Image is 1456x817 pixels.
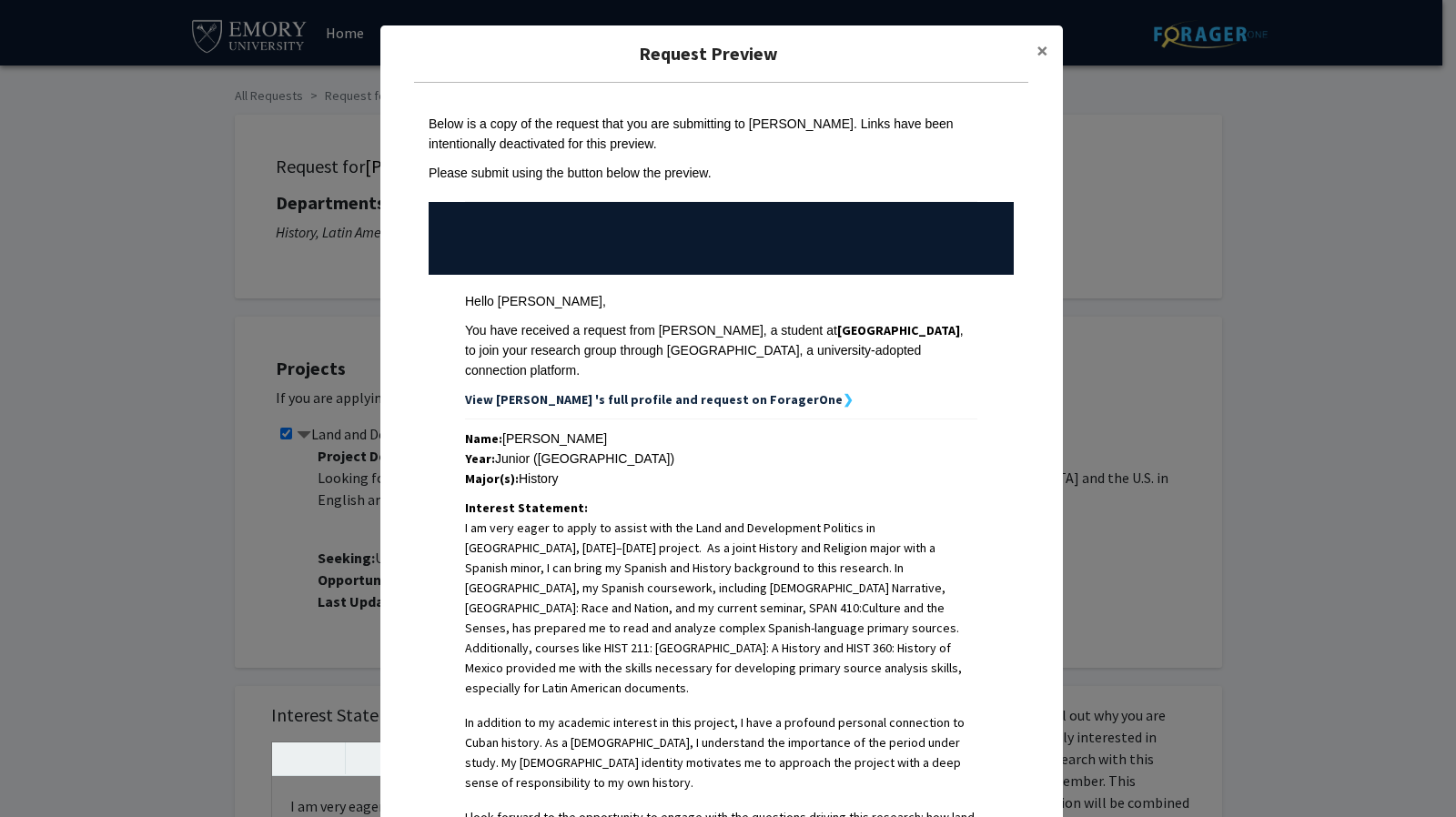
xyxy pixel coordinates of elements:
strong: View [PERSON_NAME] 's full profile and request on ForagerOne [465,391,843,408]
strong: Interest Statement: [465,499,588,516]
span: × [1036,36,1048,65]
iframe: Chat [1379,735,1442,803]
h5: Request Preview [395,40,1022,67]
strong: Major(s): [465,470,519,487]
strong: Name: [465,430,502,447]
div: Please submit using the button below the preview. [429,163,1014,183]
strong: [GEOGRAPHIC_DATA] [837,322,960,338]
p: In addition to my academic interest in this project, I have a profound personal connection to Cub... [465,712,977,792]
div: Hello [PERSON_NAME], [465,291,977,311]
strong: Year: [465,450,495,467]
strong: ❯ [843,391,854,408]
div: You have received a request from [PERSON_NAME], a student at , to join your research group throug... [465,320,977,380]
button: Close [1022,25,1063,76]
div: Junior ([GEOGRAPHIC_DATA]) [465,449,977,469]
div: Below is a copy of the request that you are submitting to [PERSON_NAME]. Links have been intentio... [429,114,1014,154]
p: I am very eager to apply to assist with the Land and Development Politics in [GEOGRAPHIC_DATA], [... [465,518,977,698]
div: History [465,469,977,489]
div: [PERSON_NAME] [465,429,977,449]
